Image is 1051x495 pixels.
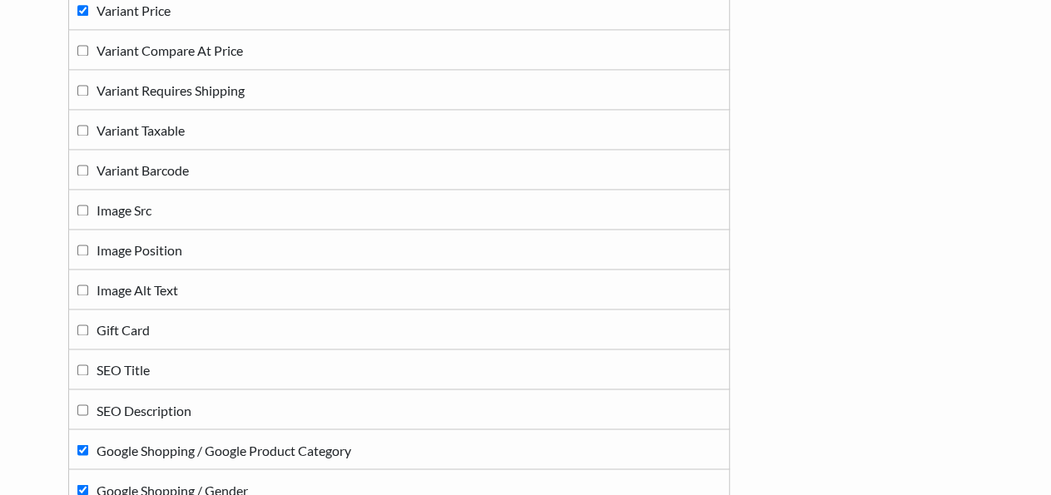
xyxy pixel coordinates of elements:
input: Image Position [77,245,88,255]
span: Variant Compare At Price [97,42,243,58]
span: Image Src [97,202,151,218]
span: Variant Price [97,2,171,18]
input: Google Shopping / Google Product Category [77,444,88,455]
span: SEO Description [97,402,191,418]
span: Variant Taxable [97,122,185,138]
input: SEO Title [77,364,88,375]
span: Google Shopping / Google Product Category [97,442,351,458]
span: Image Position [97,242,182,258]
span: Variant Requires Shipping [97,82,245,98]
input: Variant Compare At Price [77,45,88,56]
input: Image Src [77,205,88,215]
input: Gift Card [77,324,88,335]
input: Variant Requires Shipping [77,85,88,96]
input: Variant Taxable [77,125,88,136]
input: Google Shopping / Gender [77,484,88,495]
input: SEO Description [77,404,88,415]
span: Variant Barcode [97,162,189,178]
input: Variant Price [77,5,88,16]
input: Image Alt Text [77,285,88,295]
input: Variant Barcode [77,165,88,176]
span: Gift Card [97,322,150,338]
span: SEO Title [97,362,150,378]
span: Image Alt Text [97,282,178,298]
